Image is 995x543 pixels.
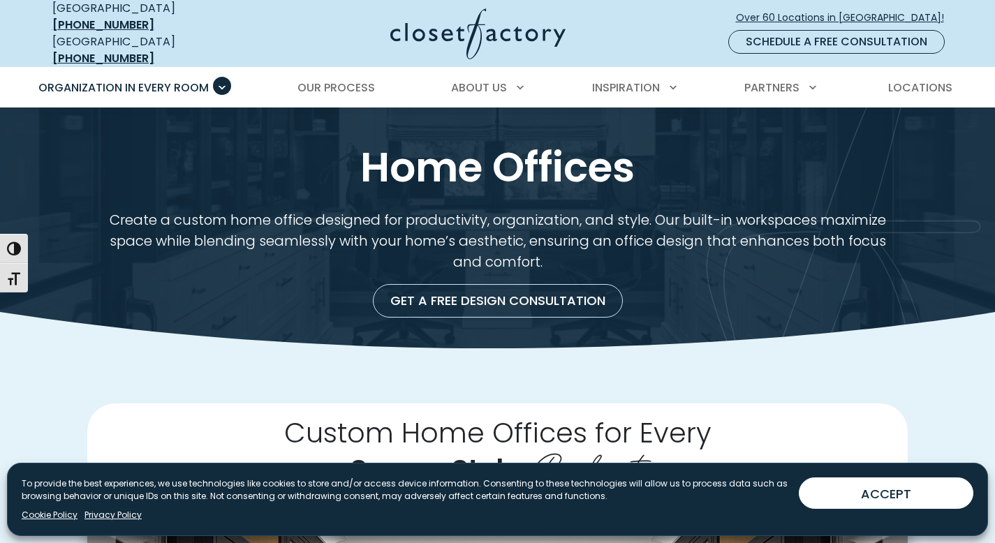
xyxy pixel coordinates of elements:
a: [PHONE_NUMBER] [52,50,154,66]
a: [PHONE_NUMBER] [52,17,154,33]
a: Privacy Policy [84,509,142,521]
span: Custom Home Offices for Every [284,413,712,452]
span: Over 60 Locations in [GEOGRAPHIC_DATA]! [736,10,955,25]
a: Cookie Policy [22,509,78,521]
p: Create a custom home office designed for productivity, organization, and style. Our built-in work... [87,210,908,273]
span: Partners [744,80,799,96]
div: [GEOGRAPHIC_DATA] [52,34,255,67]
img: Closet Factory Logo [390,8,566,59]
span: Space, Style, [351,449,527,489]
nav: Primary Menu [29,68,967,107]
a: Schedule a Free Consultation [728,30,945,54]
a: Get a Free Design Consultation [373,284,623,318]
p: To provide the best experiences, we use technologies like cookies to store and/or access device i... [22,477,788,503]
span: Organization in Every Room [38,80,209,96]
span: About Us [451,80,507,96]
span: Our Process [297,80,375,96]
h1: Home Offices [50,141,946,193]
span: Budget [534,436,644,491]
span: Locations [888,80,952,96]
span: Inspiration [592,80,660,96]
a: Over 60 Locations in [GEOGRAPHIC_DATA]! [735,6,956,30]
button: ACCEPT [799,477,973,509]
